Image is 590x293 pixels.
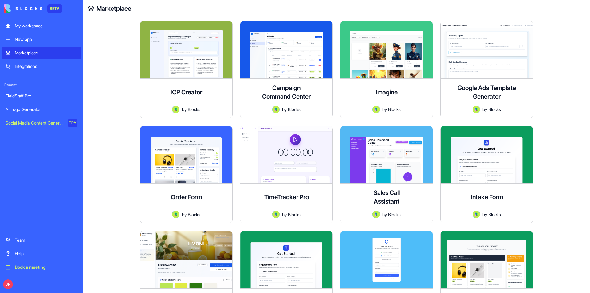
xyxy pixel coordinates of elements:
[473,211,480,218] img: Avatar
[47,4,62,13] div: BETA
[2,247,81,260] a: Help
[288,211,301,218] span: Blocks
[6,120,63,126] div: Social Media Content Generator
[382,211,387,218] span: by
[340,126,433,224] a: Sales Call AssistantAvatarbyBlocks
[473,106,480,113] img: Avatar
[171,88,202,97] h4: ICP Creator
[240,21,333,118] a: Campaign Command CenterAvatarbyBlocks
[340,21,433,118] a: ImagineAvatarbyBlocks
[471,193,503,201] h4: Intake Form
[15,36,77,42] div: New app
[2,60,81,73] a: Integrations
[488,106,501,113] span: Blocks
[140,126,233,224] a: Order FormAvatarbyBlocks
[488,211,501,218] span: Blocks
[15,251,77,257] div: Help
[282,106,287,113] span: by
[15,237,77,243] div: Team
[264,193,309,201] h4: TimeTracker Pro
[15,264,77,270] div: Book a meeting
[172,211,179,218] img: Avatar
[272,211,280,218] img: Avatar
[15,23,77,29] div: My workspace
[240,126,333,224] a: TimeTracker ProAvatarbyBlocks
[171,193,202,201] h4: Order Form
[2,103,81,116] a: AI Logo Generator
[96,4,131,13] a: Marketplace
[2,90,81,102] a: FieldStaff Pro
[2,20,81,32] a: My workspace
[2,33,81,46] a: New app
[272,106,280,113] img: Avatar
[6,106,77,113] div: AI Logo Generator
[482,211,487,218] span: by
[2,82,81,87] span: Recent
[440,126,533,224] a: Intake FormAvatarbyBlocks
[2,234,81,246] a: Team
[388,211,401,218] span: Blocks
[362,188,411,206] h4: Sales Call Assistant
[2,261,81,273] a: Book a meeting
[182,106,187,113] span: by
[172,106,179,113] img: Avatar
[372,211,380,218] img: Avatar
[15,50,77,56] div: Marketplace
[382,106,387,113] span: by
[6,93,77,99] div: FieldStaff Pro
[262,84,311,101] h4: Campaign Command Center
[446,84,528,101] h4: Google Ads Template Generator
[282,211,287,218] span: by
[140,21,233,118] a: ICP CreatorAvatarbyBlocks
[188,106,200,113] span: Blocks
[482,106,487,113] span: by
[372,106,380,113] img: Avatar
[440,21,533,118] a: Google Ads Template GeneratorAvatarbyBlocks
[2,47,81,59] a: Marketplace
[182,211,187,218] span: by
[4,4,42,13] img: logo
[388,106,401,113] span: Blocks
[68,119,77,127] div: TRY
[15,63,77,69] div: Integrations
[188,211,200,218] span: Blocks
[2,117,81,129] a: Social Media Content GeneratorTRY
[376,88,398,97] h4: Imagine
[4,4,62,13] a: BETA
[288,106,301,113] span: Blocks
[3,279,13,289] span: JR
